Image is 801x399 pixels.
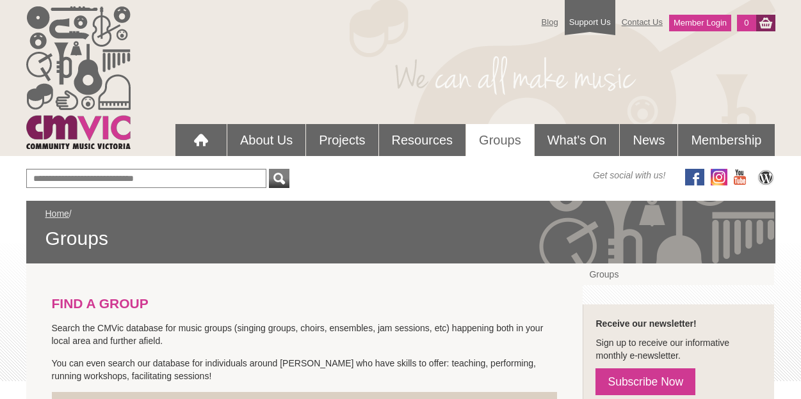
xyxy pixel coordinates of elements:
[756,169,775,185] img: CMVic Blog
[711,169,727,185] img: icon-instagram.png
[595,318,696,329] strong: Receive our newsletter!
[678,124,774,156] a: Membership
[669,15,731,31] a: Member Login
[615,11,669,33] a: Contact Us
[620,124,677,156] a: News
[535,11,565,33] a: Blog
[45,226,756,251] span: Groups
[466,124,534,156] a: Groups
[306,124,378,156] a: Projects
[583,263,774,285] a: Groups
[595,368,695,395] a: Subscribe Now
[593,169,666,182] span: Get social with us!
[227,124,305,156] a: About Us
[52,357,558,382] p: You can even search our database for individuals around [PERSON_NAME] who have skills to offer: t...
[45,208,69,219] a: Home
[595,336,761,362] p: Sign up to receive our informative monthly e-newsletter.
[379,124,466,156] a: Resources
[535,124,620,156] a: What's On
[45,207,756,251] div: /
[52,322,558,347] p: Search the CMVic database for music groups (singing groups, choirs, ensembles, jam sessions, etc)...
[26,6,131,149] img: cmvic_logo.png
[737,15,756,31] a: 0
[52,296,149,311] strong: FIND A GROUP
